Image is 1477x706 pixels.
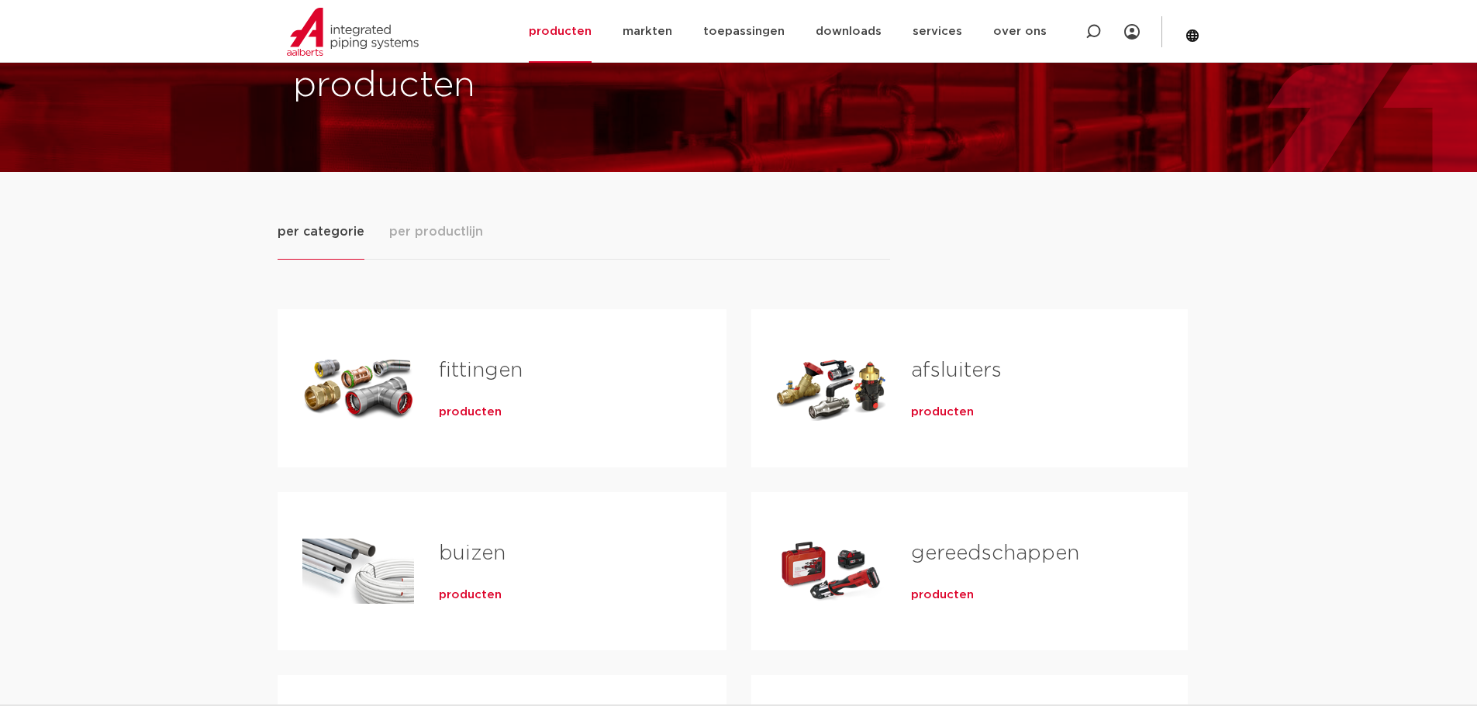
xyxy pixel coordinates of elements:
[439,543,506,563] a: buizen
[439,587,502,603] a: producten
[389,222,483,241] span: per productlijn
[293,61,731,111] h1: producten
[278,222,364,241] span: per categorie
[911,543,1079,563] a: gereedschappen
[911,360,1002,381] a: afsluiters
[911,587,974,603] a: producten
[439,360,523,381] a: fittingen
[911,405,974,420] a: producten
[439,405,502,420] a: producten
